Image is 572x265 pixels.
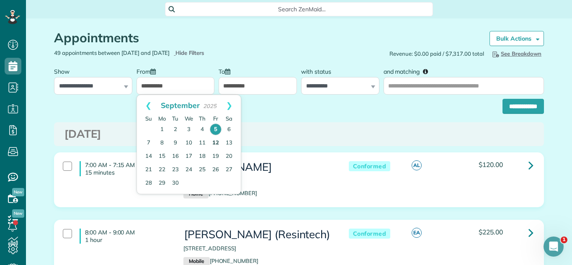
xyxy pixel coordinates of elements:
p: 15 minutes [85,169,171,176]
a: 25 [196,163,209,177]
a: 6 [222,123,236,136]
a: 27 [222,163,236,177]
div: 49 appointments between [DATE] and [DATE] [48,49,299,57]
h3: [PERSON_NAME] (Resintech) [183,229,332,241]
a: 20 [222,150,236,163]
a: Hide Filters [174,49,204,56]
label: and matching [384,63,434,79]
span: 1 [561,237,567,243]
a: 9 [169,136,182,150]
a: 19 [209,150,222,163]
span: Revenue: $0.00 paid / $7,317.00 total [389,50,484,58]
a: 24 [182,163,196,177]
label: From [137,63,160,79]
strong: Bulk Actions [496,35,531,42]
a: 16 [169,150,182,163]
span: Conformed [349,229,391,239]
h4: 7:00 AM - 7:15 AM [80,161,171,176]
a: 28 [142,177,155,190]
span: Hide Filters [175,49,204,57]
a: 17 [182,150,196,163]
span: September [161,100,200,110]
a: 2 [169,123,182,136]
a: 1 [155,123,169,136]
span: New [12,188,24,196]
a: 30 [169,177,182,190]
a: 18 [196,150,209,163]
a: 15 [155,150,169,163]
span: $120.00 [479,160,503,169]
h3: [DATE] [64,128,533,140]
span: 2025 [203,103,216,109]
p: 1 hour [85,236,171,244]
a: 8 [155,136,169,150]
span: Thursday [199,115,206,122]
span: New [12,209,24,218]
a: 21 [142,163,155,177]
span: See Breakdown [491,50,541,57]
a: Home[PHONE_NUMBER] [183,190,257,196]
a: 13 [222,136,236,150]
span: Conformed [349,161,391,172]
p: [STREET_ADDRESS] [183,244,332,252]
a: 11 [196,136,209,150]
span: Friday [213,115,218,122]
span: AL [412,160,422,170]
h1: Appointments [54,31,477,45]
label: To [219,63,234,79]
a: 10 [182,136,196,150]
a: 29 [155,177,169,190]
a: Bulk Actions [490,31,544,46]
a: 4 [196,123,209,136]
h4: 8:00 AM - 9:00 AM [80,229,171,244]
a: Prev [137,95,160,116]
a: 5 [210,123,222,135]
span: Sunday [145,115,152,122]
a: Next [218,95,241,116]
a: 7 [142,136,155,150]
a: 14 [142,150,155,163]
a: 23 [169,163,182,177]
span: Tuesday [172,115,178,122]
span: Saturday [226,115,232,122]
iframe: Intercom live chat [544,237,564,257]
a: 22 [155,163,169,177]
span: Monday [158,115,166,122]
a: 26 [209,163,222,177]
h3: [PERSON_NAME] [183,161,332,173]
span: $225.00 [479,228,503,236]
span: Wednesday [185,115,193,122]
a: 3 [182,123,196,136]
a: 12 [209,136,222,150]
a: Mobile[PHONE_NUMBER] [183,257,258,264]
p: [STREET_ADDRESS] [183,177,332,185]
span: EA [412,228,422,238]
button: See Breakdown [488,49,544,58]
